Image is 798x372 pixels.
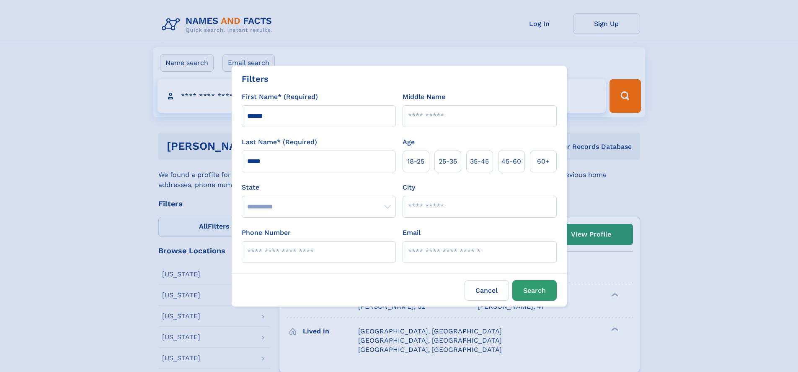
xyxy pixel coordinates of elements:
span: 45‑60 [501,156,521,166]
span: 60+ [537,156,550,166]
label: Email [403,228,421,238]
div: Filters [242,73,269,85]
span: 18‑25 [407,156,424,166]
label: First Name* (Required) [242,92,318,102]
label: State [242,182,396,193]
label: Cancel [465,280,509,301]
label: Age [403,137,415,147]
label: City [403,182,415,193]
span: 25‑35 [439,156,457,166]
label: Last Name* (Required) [242,137,317,147]
label: Middle Name [403,92,445,102]
label: Phone Number [242,228,291,238]
button: Search [512,280,557,301]
span: 35‑45 [470,156,489,166]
